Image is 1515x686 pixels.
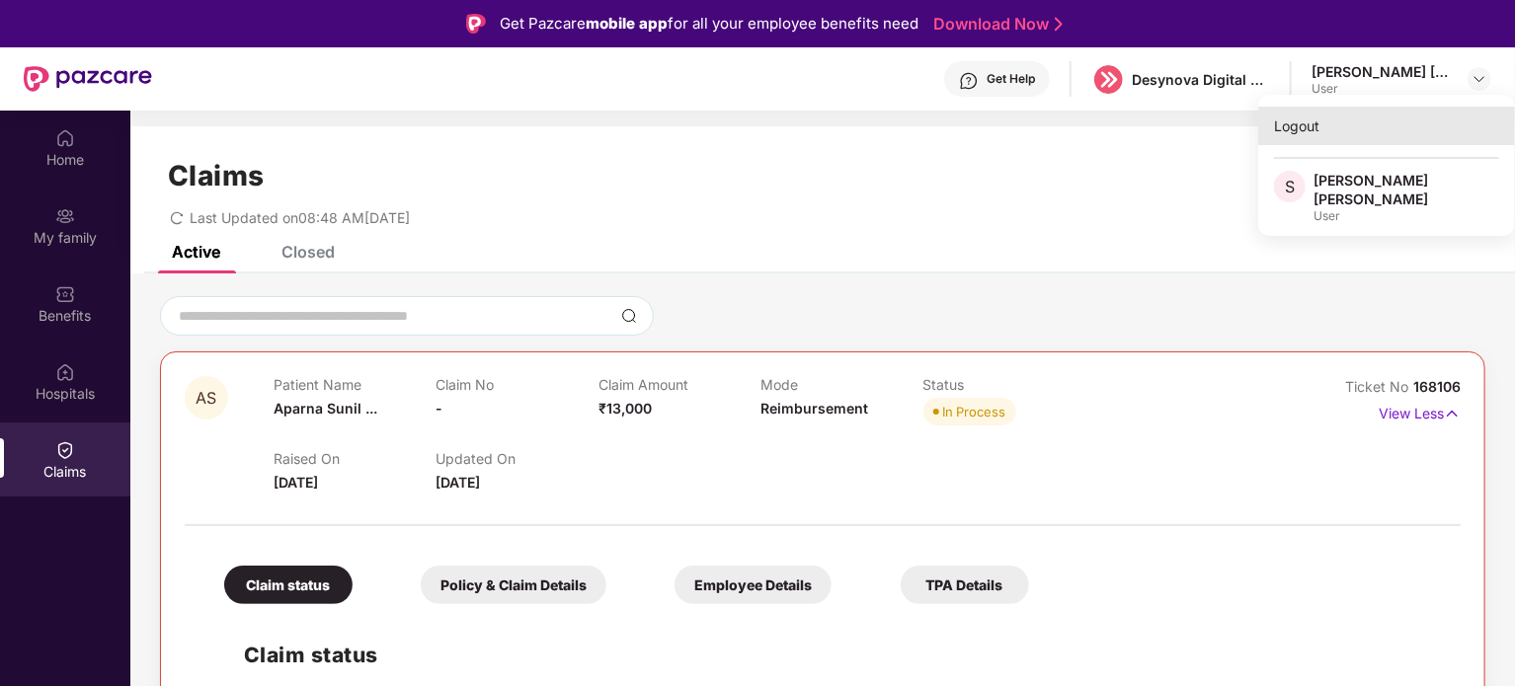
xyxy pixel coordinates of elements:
h2: Claim status [244,639,1441,671]
img: svg+xml;base64,PHN2ZyBpZD0iRHJvcGRvd24tMzJ4MzIiIHhtbG5zPSJodHRwOi8vd3d3LnczLm9yZy8yMDAwL3N2ZyIgd2... [1472,71,1487,87]
div: User [1314,208,1499,224]
p: Status [923,376,1085,393]
p: Patient Name [274,376,436,393]
span: [DATE] [274,474,318,491]
img: svg+xml;base64,PHN2ZyBpZD0iQmVuZWZpdHMiIHhtbG5zPSJodHRwOi8vd3d3LnczLm9yZy8yMDAwL3N2ZyIgd2lkdGg9Ij... [55,284,75,304]
div: [PERSON_NAME] [PERSON_NAME] [1314,171,1499,208]
span: AS [197,390,217,407]
img: svg+xml;base64,PHN2ZyB3aWR0aD0iMjAiIGhlaWdodD0iMjAiIHZpZXdCb3g9IjAgMCAyMCAyMCIgZmlsbD0ibm9uZSIgeG... [55,206,75,226]
span: Last Updated on 08:48 AM[DATE] [190,209,410,226]
img: Stroke [1055,14,1063,35]
span: Ticket No [1345,378,1413,395]
span: Reimbursement [760,400,868,417]
p: Claim Amount [598,376,760,393]
span: - [436,400,442,417]
span: 168106 [1413,378,1461,395]
div: Closed [281,242,335,262]
div: Policy & Claim Details [421,566,606,604]
p: Updated On [436,450,598,467]
h1: Claims [168,159,265,192]
div: TPA Details [901,566,1029,604]
div: User [1312,81,1450,97]
span: S [1285,175,1295,198]
p: Mode [760,376,922,393]
div: Desynova Digital private limited [1132,70,1270,89]
span: [DATE] [436,474,480,491]
span: Aparna Sunil ... [274,400,377,417]
div: In Process [943,402,1006,421]
img: svg+xml;base64,PHN2ZyBpZD0iSG9tZSIgeG1sbnM9Imh0dHA6Ly93d3cudzMub3JnLzIwMDAvc3ZnIiB3aWR0aD0iMjAiIG... [55,128,75,148]
img: svg+xml;base64,PHN2ZyBpZD0iSGVscC0zMngzMiIgeG1sbnM9Imh0dHA6Ly93d3cudzMub3JnLzIwMDAvc3ZnIiB3aWR0aD... [959,71,979,91]
span: redo [170,209,184,226]
strong: mobile app [586,14,668,33]
div: Claim status [224,566,353,604]
div: Active [172,242,220,262]
a: Download Now [933,14,1057,35]
img: svg+xml;base64,PHN2ZyBpZD0iU2VhcmNoLTMyeDMyIiB4bWxucz0iaHR0cDovL3d3dy53My5vcmcvMjAwMC9zdmciIHdpZH... [621,308,637,324]
div: [PERSON_NAME] [PERSON_NAME] [1312,62,1450,81]
div: Logout [1258,107,1515,145]
img: svg+xml;base64,PHN2ZyBpZD0iSG9zcGl0YWxzIiB4bWxucz0iaHR0cDovL3d3dy53My5vcmcvMjAwMC9zdmciIHdpZHRoPS... [55,362,75,382]
img: logo%20(5).png [1094,65,1123,94]
div: Get Help [987,71,1035,87]
img: svg+xml;base64,PHN2ZyB4bWxucz0iaHR0cDovL3d3dy53My5vcmcvMjAwMC9zdmciIHdpZHRoPSIxNyIgaGVpZ2h0PSIxNy... [1444,403,1461,424]
img: Logo [466,14,486,34]
span: ₹13,000 [598,400,652,417]
p: Raised On [274,450,436,467]
img: New Pazcare Logo [24,66,152,92]
p: View Less [1379,398,1461,424]
div: Employee Details [675,566,832,604]
div: Get Pazcare for all your employee benefits need [500,12,918,36]
img: svg+xml;base64,PHN2ZyBpZD0iQ2xhaW0iIHhtbG5zPSJodHRwOi8vd3d3LnczLm9yZy8yMDAwL3N2ZyIgd2lkdGg9IjIwIi... [55,440,75,460]
p: Claim No [436,376,598,393]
